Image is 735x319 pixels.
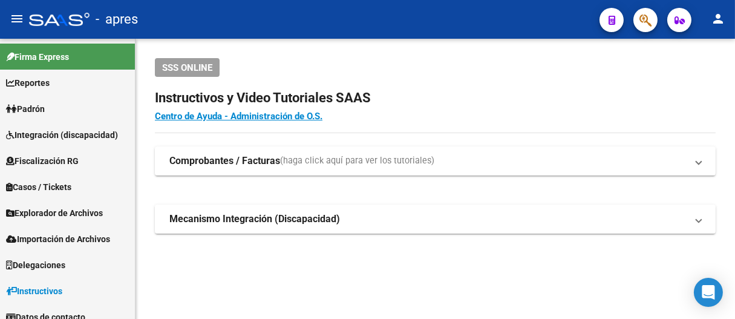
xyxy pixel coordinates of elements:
[169,212,340,226] strong: Mecanismo Integración (Discapacidad)
[6,76,50,90] span: Reportes
[169,154,280,168] strong: Comprobantes / Facturas
[6,206,103,220] span: Explorador de Archivos
[694,278,723,307] div: Open Intercom Messenger
[155,87,716,110] h2: Instructivos y Video Tutoriales SAAS
[155,111,322,122] a: Centro de Ayuda - Administración de O.S.
[10,12,24,26] mat-icon: menu
[155,58,220,77] button: SSS ONLINE
[6,180,71,194] span: Casos / Tickets
[711,12,725,26] mat-icon: person
[6,284,62,298] span: Instructivos
[6,258,65,272] span: Delegaciones
[155,146,716,176] mat-expansion-panel-header: Comprobantes / Facturas(haga click aquí para ver los tutoriales)
[6,102,45,116] span: Padrón
[6,128,118,142] span: Integración (discapacidad)
[280,154,434,168] span: (haga click aquí para ver los tutoriales)
[155,205,716,234] mat-expansion-panel-header: Mecanismo Integración (Discapacidad)
[6,50,69,64] span: Firma Express
[6,154,79,168] span: Fiscalización RG
[162,62,212,73] span: SSS ONLINE
[96,6,138,33] span: - apres
[6,232,110,246] span: Importación de Archivos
